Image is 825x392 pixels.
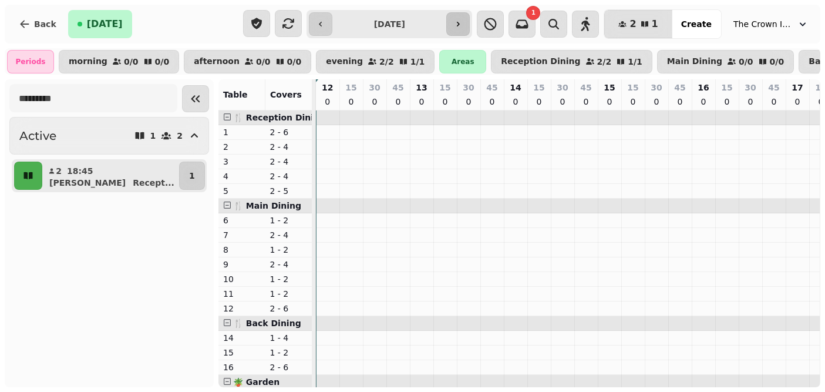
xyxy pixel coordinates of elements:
[124,58,139,66] p: 0 / 0
[370,96,379,108] p: 0
[534,96,544,108] p: 0
[150,132,156,140] p: 1
[270,185,308,197] p: 2 - 5
[464,96,473,108] p: 0
[189,170,195,182] p: 1
[55,165,62,177] p: 2
[604,82,615,93] p: 15
[410,58,425,66] p: 1 / 1
[179,162,205,190] button: 1
[793,96,802,108] p: 0
[223,215,261,226] p: 6
[270,170,308,182] p: 2 - 4
[392,82,403,93] p: 45
[270,259,308,270] p: 2 - 4
[699,96,708,108] p: 0
[270,347,308,359] p: 1 - 2
[270,156,308,167] p: 2 - 4
[416,82,427,93] p: 13
[233,113,325,122] span: 🍴 Reception Dining
[87,19,123,29] span: [DATE]
[531,10,536,16] span: 1
[184,50,311,73] button: afternoon0/00/0
[155,58,170,66] p: 0 / 0
[652,19,658,29] span: 1
[463,82,474,93] p: 30
[768,82,779,93] p: 45
[223,141,261,153] p: 2
[223,347,261,359] p: 15
[651,82,662,93] p: 30
[580,82,591,93] p: 45
[223,185,261,197] p: 5
[417,96,426,108] p: 0
[69,57,107,66] p: morning
[270,361,308,373] p: 2 - 6
[722,96,732,108] p: 0
[604,10,672,38] button: 21
[346,96,356,108] p: 0
[605,96,614,108] p: 0
[223,303,261,314] p: 12
[19,128,56,144] h2: Active
[652,96,661,108] p: 0
[233,377,280,387] span: 🪴 Garden
[256,58,271,66] p: 0 / 0
[510,82,521,93] p: 14
[322,82,333,93] p: 12
[49,177,126,189] p: [PERSON_NAME]
[557,82,568,93] p: 30
[672,10,721,38] button: Create
[379,58,394,66] p: 2 / 2
[270,141,308,153] p: 2 - 4
[133,177,174,189] p: Recept ...
[533,82,544,93] p: 15
[511,96,520,108] p: 0
[34,20,56,28] span: Back
[233,319,301,328] span: 🍴 Back Dining
[59,50,179,73] button: morning0/00/0
[792,82,803,93] p: 17
[270,273,308,285] p: 1 - 2
[726,14,816,35] button: The Crown Inn
[681,20,712,28] span: Create
[745,82,756,93] p: 30
[223,332,261,344] p: 14
[674,82,685,93] p: 45
[627,82,638,93] p: 15
[487,96,497,108] p: 0
[270,215,308,226] p: 1 - 2
[316,50,435,73] button: evening2/21/1
[270,303,308,314] p: 2 - 6
[657,50,794,73] button: Main Dining0/00/0
[628,96,638,108] p: 0
[667,57,722,66] p: Main Dining
[628,58,642,66] p: 1 / 1
[581,96,591,108] p: 0
[233,201,301,210] span: 🍴 Main Dining
[746,96,755,108] p: 0
[223,273,261,285] p: 10
[223,126,261,138] p: 1
[769,96,779,108] p: 0
[177,132,183,140] p: 2
[323,96,332,108] p: 0
[223,361,261,373] p: 16
[182,85,209,112] button: Collapse sidebar
[270,332,308,344] p: 1 - 4
[223,244,261,256] p: 8
[287,58,302,66] p: 0 / 0
[9,117,209,155] button: Active12
[194,57,240,66] p: afternoon
[675,96,685,108] p: 0
[739,58,753,66] p: 0 / 0
[558,96,567,108] p: 0
[440,96,450,108] p: 0
[7,50,54,73] div: Periods
[270,229,308,241] p: 2 - 4
[439,82,450,93] p: 15
[223,288,261,300] p: 11
[223,90,248,99] span: Table
[223,229,261,241] p: 7
[733,18,792,30] span: The Crown Inn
